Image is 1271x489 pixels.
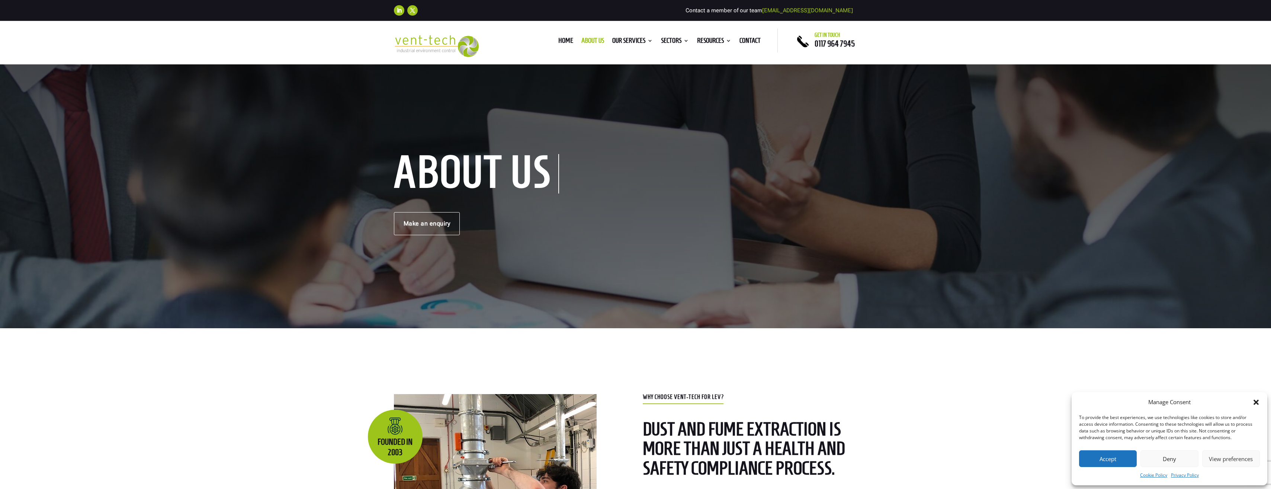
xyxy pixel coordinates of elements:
[1140,450,1198,467] button: Deny
[686,7,853,14] span: Contact a member of our team
[1148,398,1191,407] div: Manage Consent
[815,32,840,38] span: Get in touch
[762,7,853,14] a: [EMAIL_ADDRESS][DOMAIN_NAME]
[643,419,877,482] h2: dust and fume extraction is more than just a health and safety compliance process.
[661,38,689,46] a: Sectors
[1171,471,1199,480] a: Privacy Policy
[612,38,653,46] a: Our Services
[368,418,423,458] p: Founded in 2003
[394,35,479,57] img: 2023-09-27T08_35_16.549ZVENT-TECH---Clear-background
[581,38,604,46] a: About us
[394,212,460,235] a: Make an enquiry
[815,39,855,48] a: 0117 964 7945
[1140,471,1167,480] a: Cookie Policy
[1079,414,1259,441] div: To provide the best experiences, we use technologies like cookies to store and/or access device i...
[407,5,418,16] a: Follow on X
[739,38,761,46] a: Contact
[1252,399,1260,406] div: Close dialog
[394,5,404,16] a: Follow on LinkedIn
[394,154,559,194] h1: About us
[1202,450,1260,467] button: View preferences
[558,38,573,46] a: Home
[643,394,877,400] p: Why Choose Vent-Tech for LEV?
[1079,450,1137,467] button: Accept
[697,38,731,46] a: Resources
